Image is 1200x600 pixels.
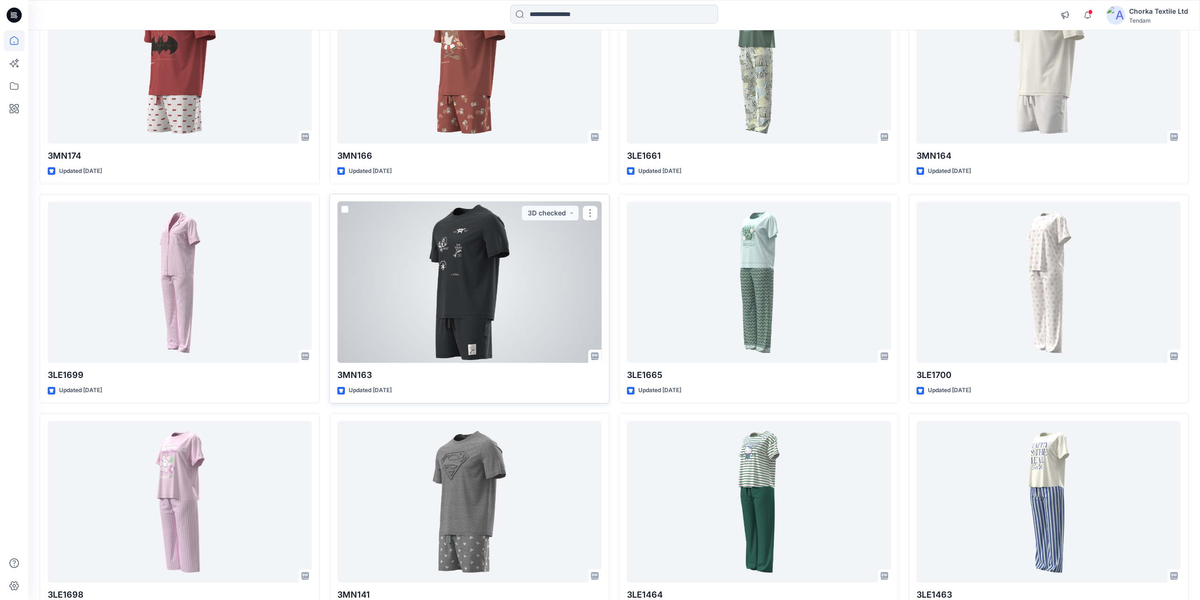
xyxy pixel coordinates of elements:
p: Updated [DATE] [59,166,102,176]
div: Tendam [1129,17,1188,24]
a: 3LE1698 [48,421,312,583]
p: Updated [DATE] [928,386,971,395]
p: 3MN163 [337,369,601,382]
p: 3LE1699 [48,369,312,382]
p: Updated [DATE] [59,386,102,395]
p: Updated [DATE] [928,166,971,176]
p: Updated [DATE] [349,386,392,395]
p: 3MN164 [917,149,1181,163]
p: 3LE1661 [627,149,891,163]
img: avatar [1106,6,1125,25]
a: 3MN163 [337,202,601,363]
p: 3MN174 [48,149,312,163]
a: 3LE1464 [627,421,891,583]
p: 3LE1700 [917,369,1181,382]
p: Updated [DATE] [349,166,392,176]
a: 3MN141 [337,421,601,583]
a: 3LE1699 [48,202,312,363]
div: Chorka Textile Ltd [1129,6,1188,17]
a: 3LE1665 [627,202,891,363]
a: 3LE1463 [917,421,1181,583]
p: 3MN166 [337,149,601,163]
p: Updated [DATE] [638,386,681,395]
p: 3LE1665 [627,369,891,382]
p: Updated [DATE] [638,166,681,176]
a: 3LE1700 [917,202,1181,363]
